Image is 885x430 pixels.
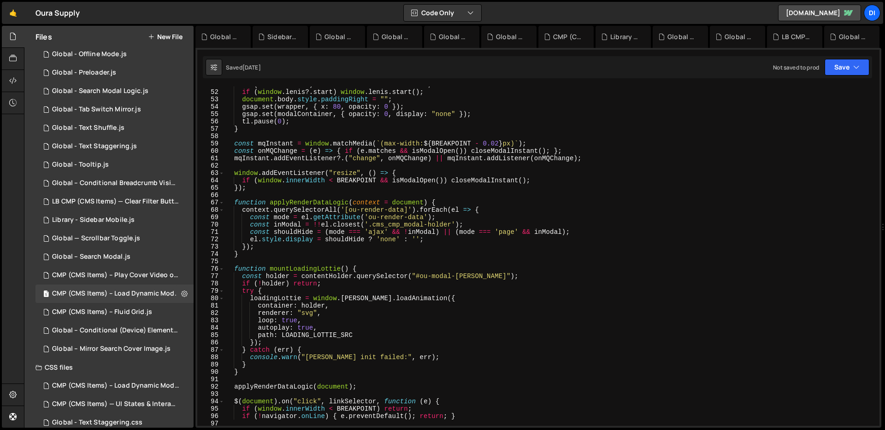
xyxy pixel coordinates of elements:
div: Global - Tab Switch Mirror.js [52,105,141,114]
div: 92 [197,383,224,390]
div: 14937/38915.js [35,321,197,340]
div: 59 [197,140,224,147]
div: 96 [197,413,224,420]
div: Global - Preloader.js [52,69,116,77]
div: 84 [197,324,224,331]
div: Global - Search Modal Logic.js [52,87,148,95]
div: 68 [197,206,224,214]
div: Global – Search Modal.js [52,253,130,261]
div: Global - Notification Toasters.js [725,32,754,41]
div: 70 [197,221,224,228]
div: 14937/44170.js [35,174,197,192]
div: Library - Sidebar Mobile.js [52,216,135,224]
div: 14937/38910.js [35,285,197,303]
div: 91 [197,376,224,383]
div: 14937/43533.css [35,395,197,413]
button: New File [148,33,183,41]
div: CMP (CMS Items) – Load Dynamic Modal (AJAX).js [52,290,179,298]
div: 83 [197,317,224,324]
div: 14937/43958.js [35,64,194,82]
div: 63 [197,169,224,177]
div: Global - Text Staggering.js [439,32,468,41]
div: 14937/44593.js [35,211,194,229]
div: Global - Text Shuffle.js [496,32,525,41]
div: Library - Sidebar Mobile.js [610,32,640,41]
div: Global – Conditional Breadcrumb Visibility.js [52,179,179,187]
div: 14937/43376.js [35,192,197,211]
button: Save [825,59,869,76]
a: [DOMAIN_NAME] [778,5,861,21]
div: Global - Text Shuffle.js [52,124,124,132]
div: 94 [197,398,224,405]
div: 64 [197,177,224,184]
div: 90 [197,368,224,376]
div: Global - Tab Switch Mirror.js [210,32,240,41]
div: 14937/39947.js [35,229,194,248]
div: LB CMP (CMS Items) — Clear Filter Buttons.js [782,32,811,41]
div: CMP (CMS Items) – Fluid Grid.js [52,308,152,316]
div: 62 [197,162,224,169]
div: 14937/44586.js [35,45,194,64]
div: 73 [197,243,224,250]
h2: Files [35,32,52,42]
span: 1 [43,291,49,298]
div: 69 [197,214,224,221]
a: 🤙 [2,2,24,24]
div: Global - Copy To Clipboard.js [839,32,868,41]
div: Global - Search Modal Logic.js [382,32,411,41]
div: 54 [197,103,224,110]
div: Global — Scrollbar Toggle.js [52,234,140,243]
div: 60 [197,147,224,155]
div: 93 [197,390,224,398]
div: 14937/44975.js [35,100,194,119]
div: Saved [226,64,261,71]
div: 14937/38911.js [35,340,194,358]
div: CMP (CMS Items) – Load Dynamic Modal (AJAX).css [52,382,179,390]
div: Global - Offline Mode.js [667,32,697,41]
div: [DATE] [242,64,261,71]
div: 14937/44779.js [35,119,194,137]
div: 14937/44781.js [35,137,194,156]
div: 85 [197,331,224,339]
div: 14937/44562.js [35,156,194,174]
div: Not saved to prod [773,64,819,71]
div: Global - Text Staggering.css [52,418,142,427]
div: 53 [197,96,224,103]
div: 14937/38918.js [35,303,194,321]
div: 67 [197,199,224,206]
div: 79 [197,287,224,295]
div: 14937/38909.css [35,377,197,395]
div: 76 [197,265,224,273]
div: 58 [197,133,224,140]
div: 77 [197,273,224,280]
div: 78 [197,280,224,287]
button: Code Only [404,5,481,21]
div: 87 [197,346,224,354]
div: 74 [197,250,224,258]
div: 89 [197,361,224,368]
div: 81 [197,302,224,309]
a: Di [864,5,880,21]
div: Global - Tooltip.js [52,161,109,169]
div: Oura Supply [35,7,80,18]
div: 14937/38901.js [35,266,197,285]
div: 82 [197,309,224,317]
div: 86 [197,339,224,346]
div: CSS files [24,358,194,377]
div: 88 [197,354,224,361]
div: Global – Mirror Search Cover Image.js [52,345,171,353]
div: 61 [197,155,224,162]
div: CMP (CMS Page) - Rich Text Highlight Pill.js [553,32,583,41]
div: LB CMP (CMS Items) — Clear Filter Buttons.js [52,198,179,206]
div: 80 [197,295,224,302]
div: Global - Offline Mode.js [52,50,127,58]
div: 14937/38913.js [35,248,194,266]
div: 95 [197,405,224,413]
div: CMP (CMS Items) – Play Cover Video on Hover.js [52,271,179,279]
div: CMP (CMS Items) — UI States & Interactions.css [52,400,179,408]
div: Sidebar — UI States & Interactions.css [267,32,297,41]
div: 56 [197,118,224,125]
div: 57 [197,125,224,133]
div: 66 [197,192,224,199]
